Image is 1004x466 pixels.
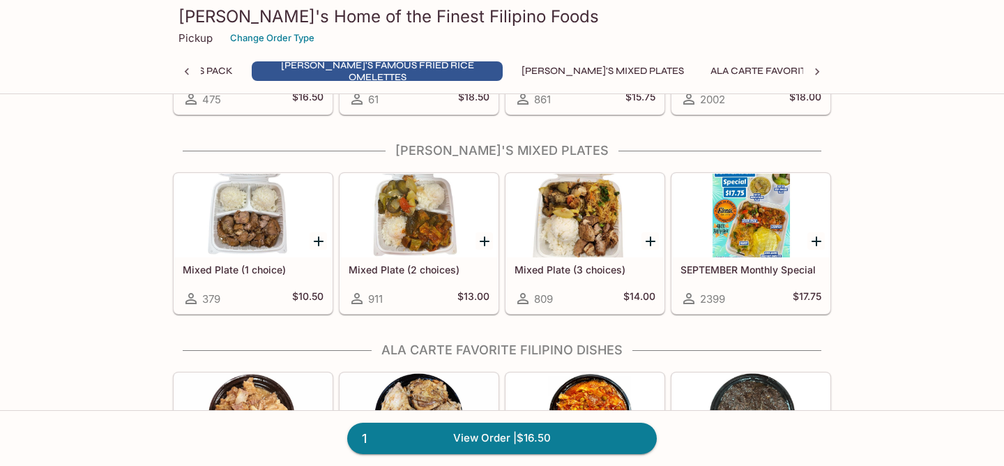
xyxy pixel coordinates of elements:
h3: [PERSON_NAME]'s Home of the Finest Filipino Foods [178,6,826,27]
button: Change Order Type [224,27,321,49]
span: 861 [534,93,551,106]
h5: $14.00 [623,290,655,307]
button: [PERSON_NAME]'s Mixed Plates [514,61,692,81]
a: SEPTEMBER Monthly Special2399$17.75 [671,173,830,314]
span: 2002 [700,93,725,106]
button: [PERSON_NAME]'s Famous Fried Rice Omelettes [252,61,503,81]
span: 2399 [700,292,725,306]
div: Chicken Adobo 32oz [340,373,498,457]
h5: $18.00 [789,91,821,107]
h5: $16.50 [292,91,324,107]
h5: Mixed Plate (3 choices) [515,264,655,276]
span: 475 [202,93,221,106]
button: Add Mixed Plate (1 choice) [310,232,327,250]
div: SEPTEMBER Monthly Special [672,174,830,257]
p: Pickup [178,31,213,45]
h5: Mixed Plate (2 choices) [349,264,489,276]
span: 911 [368,292,383,306]
h4: [PERSON_NAME]'s Mixed Plates [173,143,831,158]
span: 809 [534,292,553,306]
h5: $10.50 [292,290,324,307]
span: 379 [202,292,220,306]
a: 1View Order |$16.50 [347,423,657,453]
h5: $18.50 [458,91,489,107]
div: Pork Adobo [174,373,332,457]
h5: $13.00 [457,290,489,307]
h5: Mixed Plate (1 choice) [183,264,324,276]
button: Add SEPTEMBER Monthly Special [807,232,825,250]
span: 1 [353,429,375,449]
button: Add Mixed Plate (2 choices) [476,232,493,250]
div: Dinuguan [672,373,830,457]
div: Mixed Plate (1 choice) [174,174,332,257]
h5: $17.75 [793,290,821,307]
a: Mixed Plate (3 choices)809$14.00 [505,173,664,314]
div: Mixed Plate (2 choices) [340,174,498,257]
span: 61 [368,93,379,106]
button: Ala Carte Favorite Filipino Dishes [703,61,901,81]
h4: Ala Carte Favorite Filipino Dishes [173,343,831,358]
h5: $15.75 [625,91,655,107]
div: Gisantes [506,373,664,457]
a: Mixed Plate (2 choices)911$13.00 [340,173,499,314]
button: Add Mixed Plate (3 choices) [641,232,659,250]
h5: SEPTEMBER Monthly Special [680,264,821,276]
a: Mixed Plate (1 choice)379$10.50 [174,173,333,314]
div: Mixed Plate (3 choices) [506,174,664,257]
